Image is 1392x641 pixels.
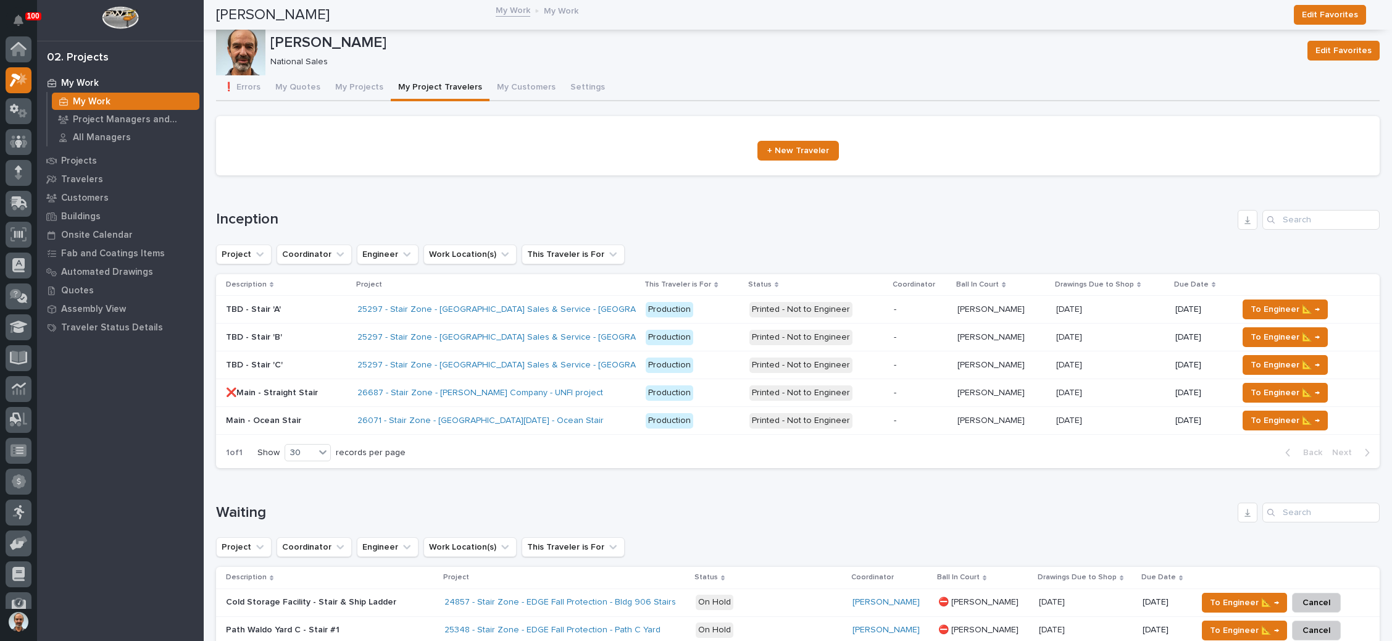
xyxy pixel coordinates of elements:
p: [DATE] [1039,595,1067,608]
p: Automated Drawings [61,267,153,278]
p: Cold Storage Facility - Stair & Ship Ladder [226,595,399,608]
span: Cancel [1302,595,1330,610]
p: Customers [61,193,109,204]
img: Workspace Logo [102,6,138,29]
a: Assembly View [37,300,204,318]
tr: TBD - Stair 'A'TBD - Stair 'A' 25297 - Stair Zone - [GEOGRAPHIC_DATA] Sales & Service - [GEOGRAPH... [216,296,1380,324]
div: 30 [285,446,315,459]
p: This Traveler is For [644,278,711,291]
button: users-avatar [6,609,31,635]
span: To Engineer 📐 → [1210,623,1279,638]
a: 25297 - Stair Zone - [GEOGRAPHIC_DATA] Sales & Service - [GEOGRAPHIC_DATA] PSB [357,360,702,371]
p: Drawings Due to Shop [1055,278,1134,291]
button: Engineer [357,245,419,264]
p: Project Managers and Engineers [73,114,194,125]
a: All Managers [48,128,204,146]
p: Fab and Coatings Items [61,248,165,259]
h1: Waiting [216,504,1233,522]
p: Path Waldo Yard C - Stair #1 [226,622,342,635]
p: records per page [336,448,406,458]
span: To Engineer 📐 → [1251,330,1320,345]
div: Printed - Not to Engineer [749,413,852,429]
span: To Engineer 📐 → [1251,385,1320,400]
button: My Projects [328,75,391,101]
p: Coordinator [851,571,894,584]
a: Buildings [37,207,204,225]
div: Printed - Not to Engineer [749,385,852,401]
p: Description [226,571,267,584]
tr: Main - Ocean StairMain - Ocean Stair 26071 - Stair Zone - [GEOGRAPHIC_DATA][DATE] - Ocean Stair P... [216,407,1380,435]
span: Back [1296,447,1322,458]
p: [DATE] [1056,413,1085,426]
span: + New Traveler [767,146,829,155]
p: [DATE] [1175,304,1228,315]
div: Printed - Not to Engineer [749,358,852,373]
p: TBD - Stair 'B' [226,330,285,343]
a: My Work [496,2,530,17]
p: Coordinator [893,278,935,291]
a: 25297 - Stair Zone - [GEOGRAPHIC_DATA] Sales & Service - [GEOGRAPHIC_DATA] PSB [357,304,702,315]
a: Quotes [37,281,204,300]
p: Status [748,278,772,291]
p: All Managers [73,132,131,143]
p: National Sales [270,57,1293,67]
p: [PERSON_NAME] [957,302,1027,315]
input: Search [1262,503,1380,522]
p: My Work [73,96,110,107]
a: Customers [37,188,204,207]
a: 26687 - Stair Zone - [PERSON_NAME] Company - UNFI project [357,388,603,398]
div: Printed - Not to Engineer [749,330,852,345]
span: To Engineer 📐 → [1251,302,1320,317]
p: Show [257,448,280,458]
p: [PERSON_NAME] [957,385,1027,398]
button: Cancel [1292,621,1341,640]
p: Description [226,278,267,291]
p: [PERSON_NAME] [957,413,1027,426]
input: Search [1262,210,1380,230]
div: Production [646,385,693,401]
button: To Engineer 📐 → [1243,383,1328,403]
p: 1 of 1 [216,438,252,468]
p: ⛔ [PERSON_NAME] [938,622,1021,635]
p: Assembly View [61,304,126,315]
a: Projects [37,151,204,170]
p: - [894,332,948,343]
p: Ball In Court [937,571,980,584]
div: Production [646,358,693,373]
p: My Work [544,3,578,17]
a: [PERSON_NAME] [852,597,920,608]
button: Back [1275,447,1327,458]
a: My Work [37,73,204,92]
button: My Customers [490,75,563,101]
div: On Hold [696,622,733,638]
div: Production [646,302,693,317]
p: [PERSON_NAME] [957,330,1027,343]
h1: Inception [216,211,1233,228]
button: Next [1327,447,1380,458]
button: This Traveler is For [522,245,625,264]
p: [DATE] [1143,625,1187,635]
span: To Engineer 📐 → [1251,413,1320,428]
p: Ball In Court [956,278,999,291]
a: Project Managers and Engineers [48,111,204,128]
p: Projects [61,156,97,167]
p: [PERSON_NAME] [270,34,1298,52]
span: To Engineer 📐 → [1210,595,1279,610]
button: Cancel [1292,593,1341,613]
span: To Engineer 📐 → [1251,358,1320,372]
a: 25348 - Stair Zone - EDGE Fall Protection - Path C Yard [444,625,661,635]
div: 02. Projects [47,51,109,65]
p: ⛔ [PERSON_NAME] [938,595,1021,608]
button: Project [216,537,272,557]
button: Settings [563,75,612,101]
p: - [894,388,948,398]
p: Main - Ocean Stair [226,413,304,426]
a: My Work [48,93,204,110]
p: Status [694,571,718,584]
p: [PERSON_NAME] [957,358,1027,371]
button: Work Location(s) [423,537,517,557]
a: 26071 - Stair Zone - [GEOGRAPHIC_DATA][DATE] - Ocean Stair [357,416,604,426]
button: To Engineer 📐 → [1243,411,1328,430]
